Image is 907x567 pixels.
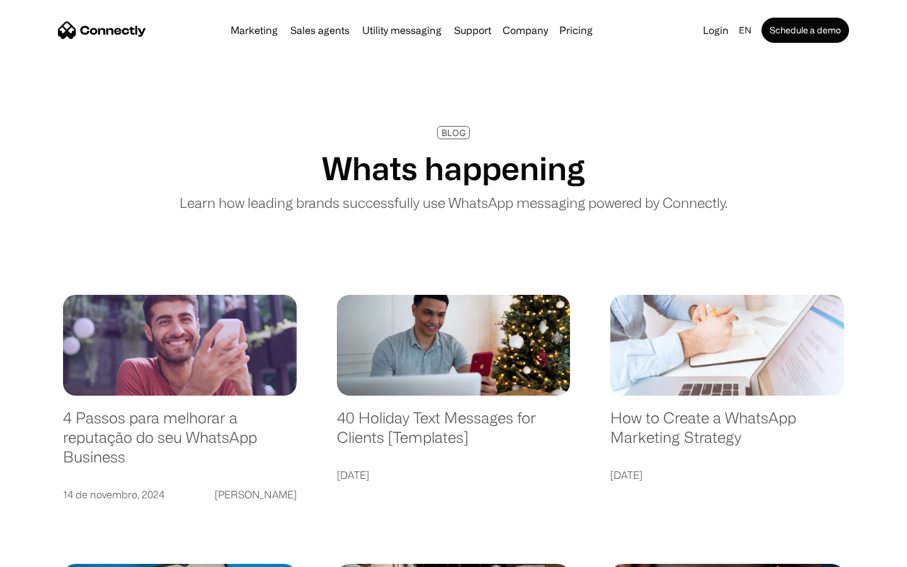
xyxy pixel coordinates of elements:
aside: Language selected: English [13,545,76,563]
a: Sales agents [285,25,355,35]
div: [PERSON_NAME] [215,486,297,503]
h1: Whats happening [322,149,585,187]
div: [DATE] [610,466,642,484]
a: Support [449,25,496,35]
div: Company [503,21,548,39]
a: How to Create a WhatsApp Marketing Strategy [610,408,844,459]
div: [DATE] [337,466,369,484]
div: BLOG [442,128,465,137]
a: 40 Holiday Text Messages for Clients [Templates] [337,408,571,459]
a: Login [698,21,734,39]
p: Learn how leading brands successfully use WhatsApp messaging powered by Connectly. [180,192,727,213]
div: en [739,21,751,39]
div: 14 de novembro, 2024 [63,486,164,503]
a: Utility messaging [357,25,447,35]
a: Marketing [225,25,283,35]
a: 4 Passos para melhorar a reputação do seu WhatsApp Business [63,408,297,479]
a: Schedule a demo [762,18,849,43]
a: Pricing [554,25,598,35]
ul: Language list [25,545,76,563]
